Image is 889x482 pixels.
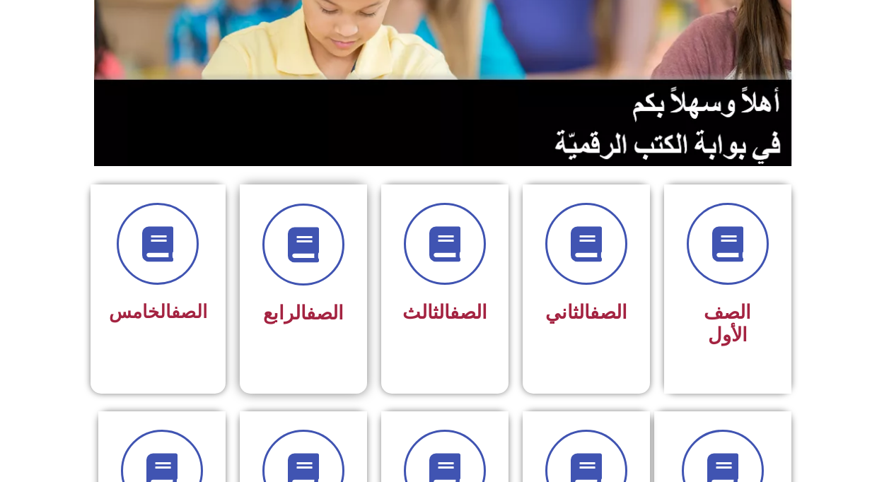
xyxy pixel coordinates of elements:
[450,301,487,324] a: الصف
[109,301,207,322] span: الخامس
[306,302,344,324] a: الصف
[402,301,487,324] span: الثالث
[263,302,344,324] span: الرابع
[590,301,627,324] a: الصف
[704,301,751,346] span: الصف الأول
[545,301,627,324] span: الثاني
[171,301,207,322] a: الصف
